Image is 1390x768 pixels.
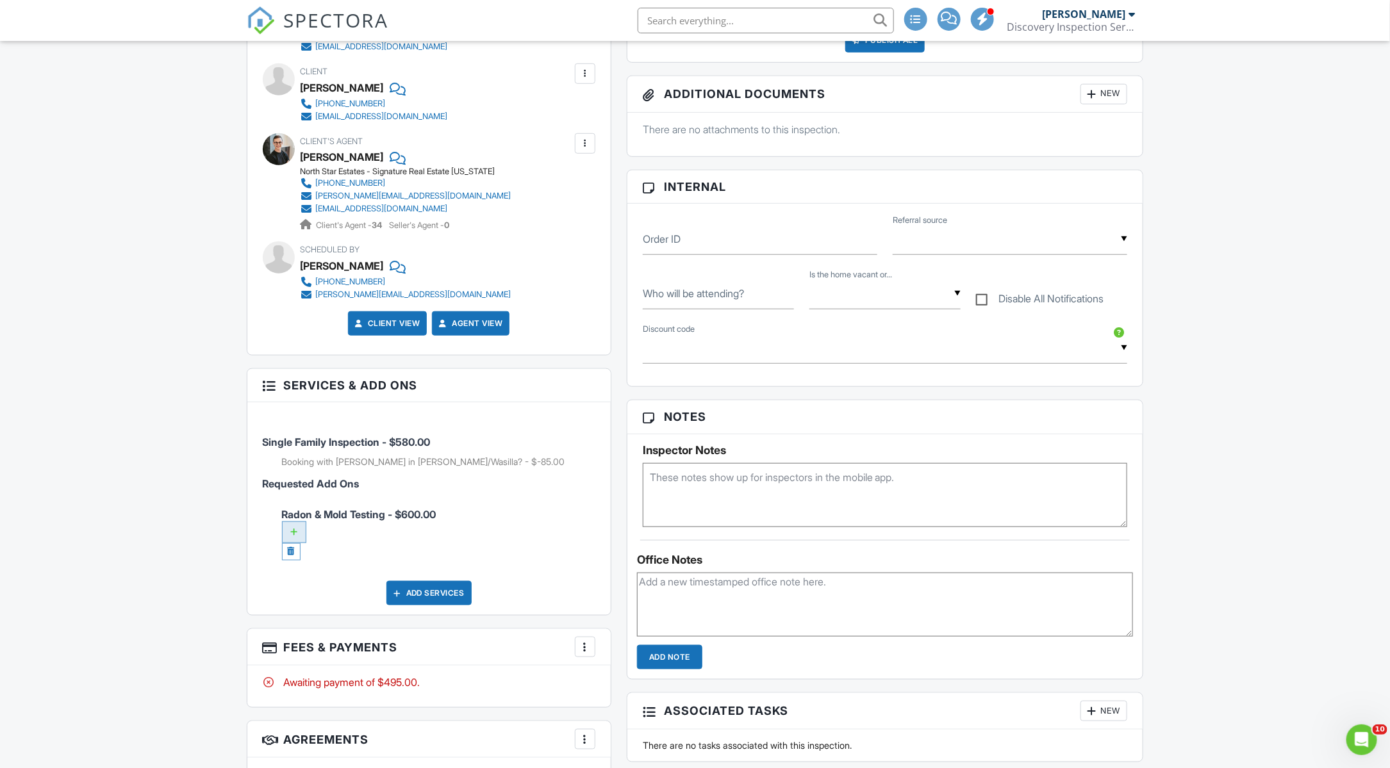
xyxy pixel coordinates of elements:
a: [PERSON_NAME] [301,147,384,167]
input: Add Note [637,645,702,669]
div: Awaiting payment of $495.00. [263,675,595,689]
img: The Best Home Inspection Software - Spectora [247,6,275,35]
span: Client [301,67,328,76]
a: [EMAIL_ADDRESS][DOMAIN_NAME] [301,110,448,123]
span: Radon & Mold Testing - $600.00 [282,508,595,557]
a: [EMAIL_ADDRESS][DOMAIN_NAME] [301,202,511,215]
label: Discount code [643,323,695,335]
span: Associated Tasks [664,702,788,719]
span: 10 [1373,724,1387,735]
label: Referral source [893,215,947,226]
label: Who will be attending? [643,286,744,300]
div: [PHONE_NUMBER] [316,99,386,109]
div: [PERSON_NAME][EMAIL_ADDRESS][DOMAIN_NAME] [316,191,511,201]
a: Agent View [436,317,502,330]
li: Service: Single Family Inspection [263,412,595,478]
div: [EMAIL_ADDRESS][DOMAIN_NAME] [316,111,448,122]
iframe: Intercom live chat [1346,724,1377,755]
label: Is the home vacant or occupied? [809,269,892,281]
label: Disable All Notifications [976,293,1104,309]
a: [PERSON_NAME][EMAIL_ADDRESS][DOMAIN_NAME] [301,288,511,301]
a: Client View [352,317,420,330]
a: [PHONE_NUMBER] [301,177,511,190]
div: [PHONE_NUMBER] [316,277,386,287]
h3: Fees & Payments [247,629,611,666]
div: Add Services [386,581,472,605]
li: Add on: Booking with Dane in Palmer/Wasilla? [282,455,595,468]
h5: Inspector Notes [643,444,1128,457]
div: Office Notes [637,553,1134,566]
h6: Requested Add Ons [263,478,595,490]
div: [PERSON_NAME][EMAIL_ADDRESS][DOMAIN_NAME] [316,290,511,300]
h3: Agreements [247,721,611,758]
div: New [1080,84,1127,104]
span: Single Family Inspection - $580.00 [263,436,431,448]
div: [PHONE_NUMBER] [316,178,386,188]
div: Discovery Inspection Services [1007,20,1136,33]
strong: 34 [372,220,383,230]
h3: Internal [627,170,1143,204]
input: Search everything... [638,8,894,33]
div: [PERSON_NAME] [301,256,384,275]
span: Scheduled By [301,245,360,254]
div: [PERSON_NAME] [1043,8,1126,20]
span: Client's Agent [301,136,363,146]
div: New [1080,701,1127,721]
div: [EMAIL_ADDRESS][DOMAIN_NAME] [316,204,448,214]
h3: Additional Documents [627,76,1143,113]
a: SPECTORA [247,17,389,44]
span: Client's Agent - [317,220,385,230]
h3: Services & Add ons [247,369,611,402]
p: There are no attachments to this inspection. [643,122,1128,136]
span: SPECTORA [284,6,389,33]
a: [PERSON_NAME][EMAIL_ADDRESS][DOMAIN_NAME] [301,190,511,202]
a: [PHONE_NUMBER] [301,275,511,288]
div: North Star Estates - Signature Real Estate [US_STATE] [301,167,522,177]
div: There are no tasks associated with this inspection. [635,739,1136,752]
h3: Notes [627,400,1143,434]
div: [PERSON_NAME] [301,78,384,97]
span: Seller's Agent - [390,220,450,230]
a: [PHONE_NUMBER] [301,97,448,110]
strong: 0 [445,220,450,230]
label: Order ID [643,232,681,246]
input: Who will be attending? [643,278,794,309]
